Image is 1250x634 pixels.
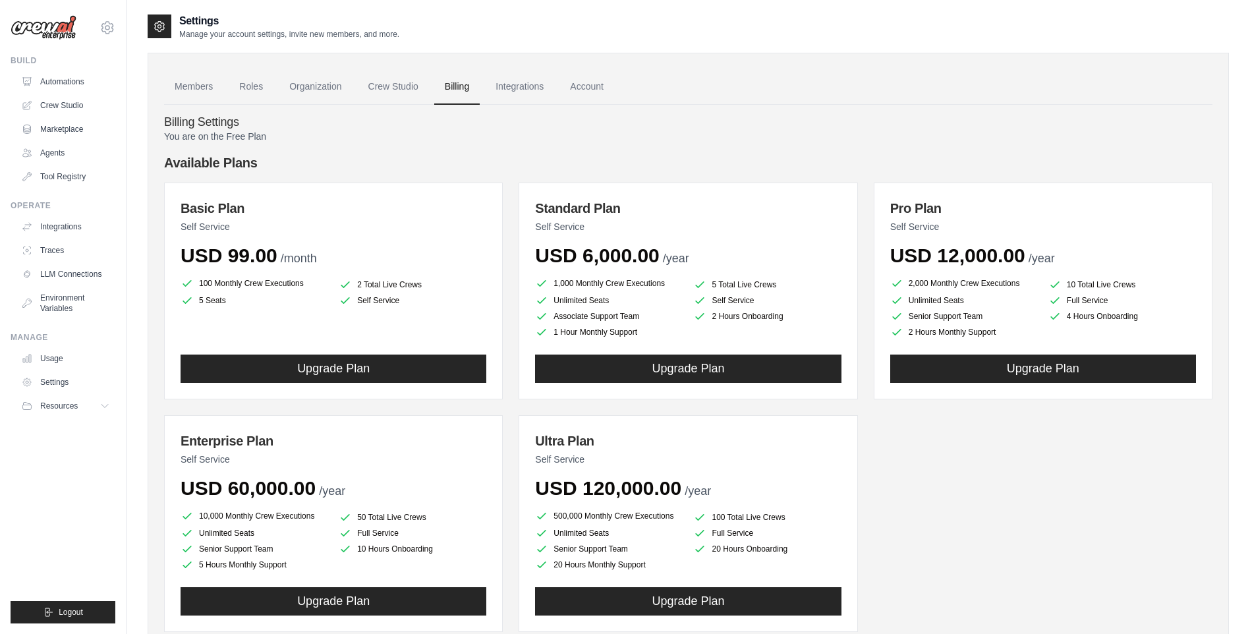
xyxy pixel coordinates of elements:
[181,453,486,466] p: Self Service
[693,542,841,556] li: 20 Hours Onboarding
[485,69,554,105] a: Integrations
[281,252,317,265] span: /month
[535,542,683,556] li: Senior Support Team
[535,508,683,524] li: 500,000 Monthly Crew Executions
[693,511,841,524] li: 100 Total Live Crews
[434,69,480,105] a: Billing
[535,477,681,499] span: USD 120,000.00
[535,275,683,291] li: 1,000 Monthly Crew Executions
[339,294,486,307] li: Self Service
[693,527,841,540] li: Full Service
[16,216,115,237] a: Integrations
[535,245,659,266] span: USD 6,000.00
[890,326,1038,339] li: 2 Hours Monthly Support
[535,326,683,339] li: 1 Hour Monthly Support
[535,527,683,540] li: Unlimited Seats
[181,199,486,217] h3: Basic Plan
[535,199,841,217] h3: Standard Plan
[535,294,683,307] li: Unlimited Seats
[181,432,486,450] h3: Enterprise Plan
[535,558,683,571] li: 20 Hours Monthly Support
[358,69,429,105] a: Crew Studio
[16,287,115,319] a: Environment Variables
[535,432,841,450] h3: Ultra Plan
[535,310,683,323] li: Associate Support Team
[535,355,841,383] button: Upgrade Plan
[890,310,1038,323] li: Senior Support Team
[890,275,1038,291] li: 2,000 Monthly Crew Executions
[890,220,1196,233] p: Self Service
[181,355,486,383] button: Upgrade Plan
[11,55,115,66] div: Build
[181,220,486,233] p: Self Service
[11,601,115,623] button: Logout
[229,69,273,105] a: Roles
[164,115,1212,130] h4: Billing Settings
[890,245,1025,266] span: USD 12,000.00
[693,310,841,323] li: 2 Hours Onboarding
[181,542,328,556] li: Senior Support Team
[319,484,345,498] span: /year
[1048,278,1196,291] li: 10 Total Live Crews
[40,401,78,411] span: Resources
[181,245,277,266] span: USD 99.00
[179,29,399,40] p: Manage your account settings, invite new members, and more.
[16,264,115,285] a: LLM Connections
[164,130,1212,143] p: You are on the Free Plan
[1048,310,1196,323] li: 4 Hours Onboarding
[279,69,352,105] a: Organization
[693,294,841,307] li: Self Service
[693,278,841,291] li: 5 Total Live Crews
[16,166,115,187] a: Tool Registry
[11,332,115,343] div: Manage
[339,542,486,556] li: 10 Hours Onboarding
[181,587,486,616] button: Upgrade Plan
[16,395,115,417] button: Resources
[1029,252,1055,265] span: /year
[164,154,1212,172] h4: Available Plans
[59,607,83,618] span: Logout
[890,294,1038,307] li: Unlimited Seats
[16,348,115,369] a: Usage
[535,453,841,466] p: Self Service
[181,527,328,540] li: Unlimited Seats
[890,355,1196,383] button: Upgrade Plan
[16,240,115,261] a: Traces
[11,200,115,211] div: Operate
[181,294,328,307] li: 5 Seats
[535,587,841,616] button: Upgrade Plan
[890,199,1196,217] h3: Pro Plan
[11,15,76,40] img: Logo
[535,220,841,233] p: Self Service
[181,275,328,291] li: 100 Monthly Crew Executions
[339,278,486,291] li: 2 Total Live Crews
[16,95,115,116] a: Crew Studio
[685,484,711,498] span: /year
[339,511,486,524] li: 50 Total Live Crews
[181,558,328,571] li: 5 Hours Monthly Support
[181,477,316,499] span: USD 60,000.00
[16,142,115,163] a: Agents
[339,527,486,540] li: Full Service
[16,372,115,393] a: Settings
[663,252,689,265] span: /year
[1048,294,1196,307] li: Full Service
[164,69,223,105] a: Members
[16,119,115,140] a: Marketplace
[559,69,614,105] a: Account
[16,71,115,92] a: Automations
[181,508,328,524] li: 10,000 Monthly Crew Executions
[179,13,399,29] h2: Settings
